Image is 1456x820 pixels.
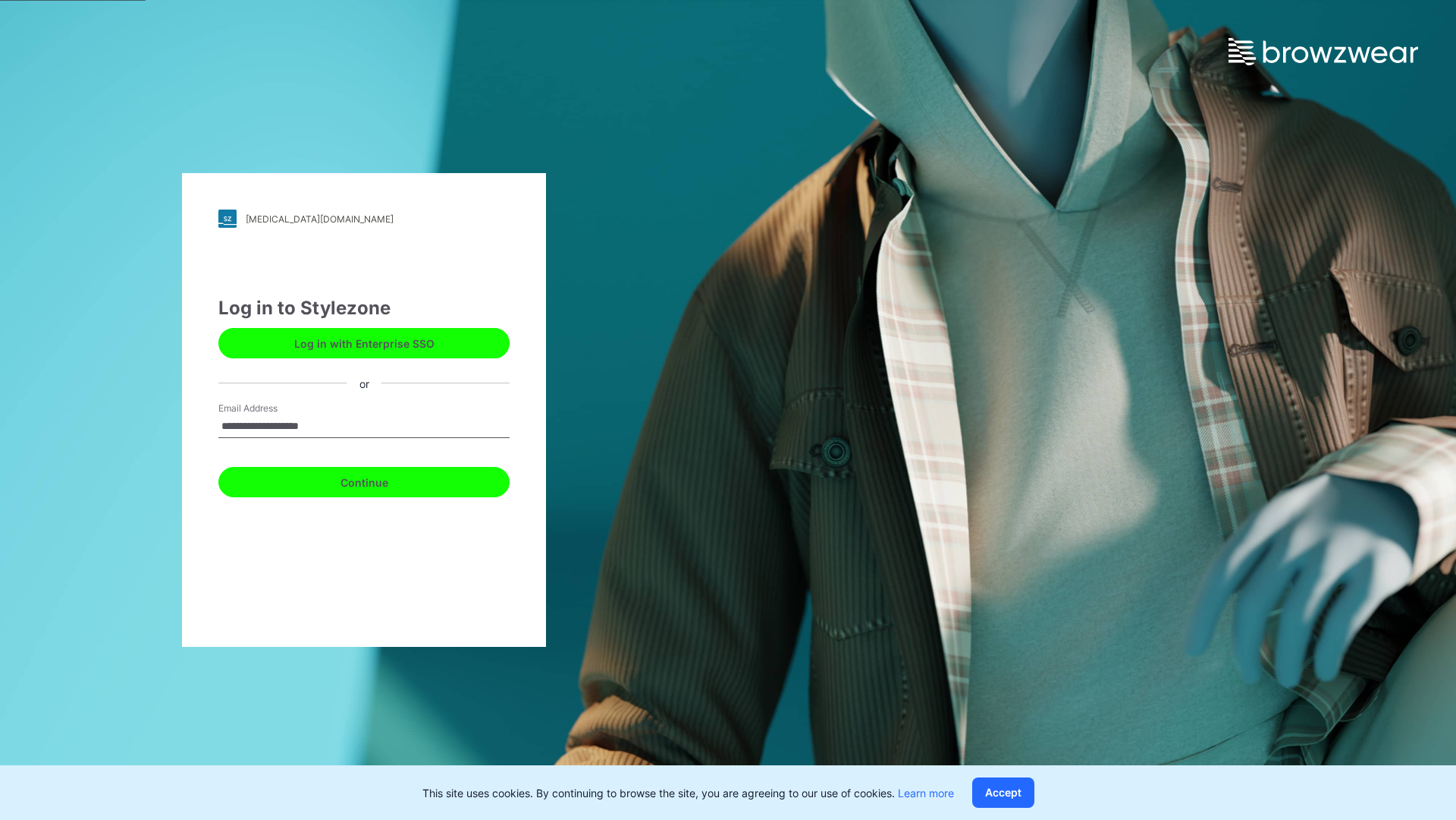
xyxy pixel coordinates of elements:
[218,402,325,415] label: Email Address
[218,295,510,322] div: Log in to Stylezone
[347,375,381,391] div: or
[218,210,237,228] img: stylezone-logo.562084cfcfab977791bfbf7441f1a819.svg
[218,210,510,228] a: [MEDICAL_DATA][DOMAIN_NAME]
[972,777,1034,808] button: Accept
[422,785,954,801] p: This site uses cookies. By continuing to browse the site, you are agreeing to our use of cookies.
[246,213,394,225] div: [MEDICAL_DATA][DOMAIN_NAME]
[1228,38,1418,65] img: browzwear-logo.e42bd6dac1945053ebaf764b6aa21510.svg
[218,467,510,497] button: Continue
[898,787,954,799] a: Learn more
[218,328,510,358] button: Log in with Enterprise SSO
